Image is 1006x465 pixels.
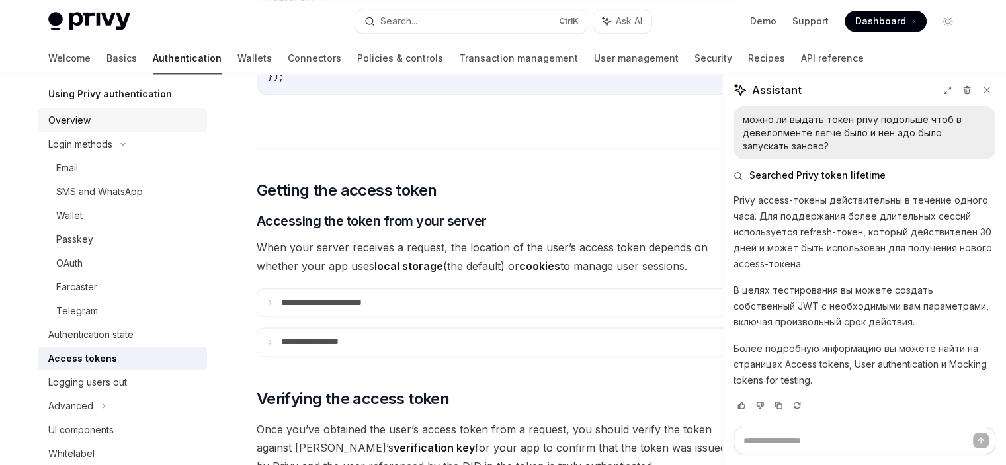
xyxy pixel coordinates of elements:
[38,180,207,204] a: SMS and WhatsApp
[48,446,95,462] div: Whitelabel
[38,299,207,323] a: Telegram
[845,11,927,32] a: Dashboard
[288,42,341,74] a: Connectors
[973,433,989,448] button: Send message
[257,180,437,201] span: Getting the access token
[749,169,886,182] span: Searched Privy token lifetime
[48,374,127,390] div: Logging users out
[750,15,776,28] a: Demo
[38,370,207,394] a: Logging users out
[237,42,272,74] a: Wallets
[38,251,207,275] a: OAuth
[48,422,114,438] div: UI components
[48,42,91,74] a: Welcome
[357,42,443,74] a: Policies & controls
[38,418,207,442] a: UI components
[394,441,475,454] strong: verification key
[734,169,995,182] button: Searched Privy token lifetime
[616,15,642,28] span: Ask AI
[38,275,207,299] a: Farcaster
[48,351,117,366] div: Access tokens
[743,113,986,153] div: можно ли выдать токен privy подольше чтоб в девелопменте легче было и нен адо было запускать заново?
[106,42,137,74] a: Basics
[56,303,98,319] div: Telegram
[38,156,207,180] a: Email
[38,204,207,228] a: Wallet
[855,15,906,28] span: Dashboard
[380,13,417,29] div: Search...
[56,279,97,295] div: Farcaster
[734,192,995,272] p: Privy access-токены действительны в течение одного часа. Для поддержания более длительных сессий ...
[56,160,78,176] div: Email
[153,42,222,74] a: Authentication
[459,42,578,74] a: Transaction management
[559,16,579,26] span: Ctrl K
[734,341,995,388] p: Более подробную информацию вы можете найти на страницах Access tokens, User authentication и Mock...
[38,323,207,347] a: Authentication state
[801,42,864,74] a: API reference
[594,42,679,74] a: User management
[48,136,112,152] div: Login methods
[792,15,829,28] a: Support
[257,212,487,230] span: Accessing the token from your server
[355,9,587,33] button: Search...CtrlK
[593,9,651,33] button: Ask AI
[48,398,93,414] div: Advanced
[937,11,958,32] button: Toggle dark mode
[748,42,785,74] a: Recipes
[56,208,83,224] div: Wallet
[48,12,130,30] img: light logo
[519,259,560,273] strong: cookies
[257,388,449,409] span: Verifying the access token
[56,184,143,200] div: SMS and WhatsApp
[257,238,734,275] span: When your server receives a request, the location of the user’s access token depends on whether y...
[56,232,93,247] div: Passkey
[38,228,207,251] a: Passkey
[48,112,91,128] div: Overview
[38,108,207,132] a: Overview
[694,42,732,74] a: Security
[56,255,83,271] div: OAuth
[734,282,995,330] p: В целях тестирования вы можете создать собственный JWT с необходимыми вам параметрами, включая пр...
[752,82,802,98] span: Assistant
[374,259,443,273] strong: local storage
[268,71,284,83] span: });
[48,327,134,343] div: Authentication state
[38,347,207,370] a: Access tokens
